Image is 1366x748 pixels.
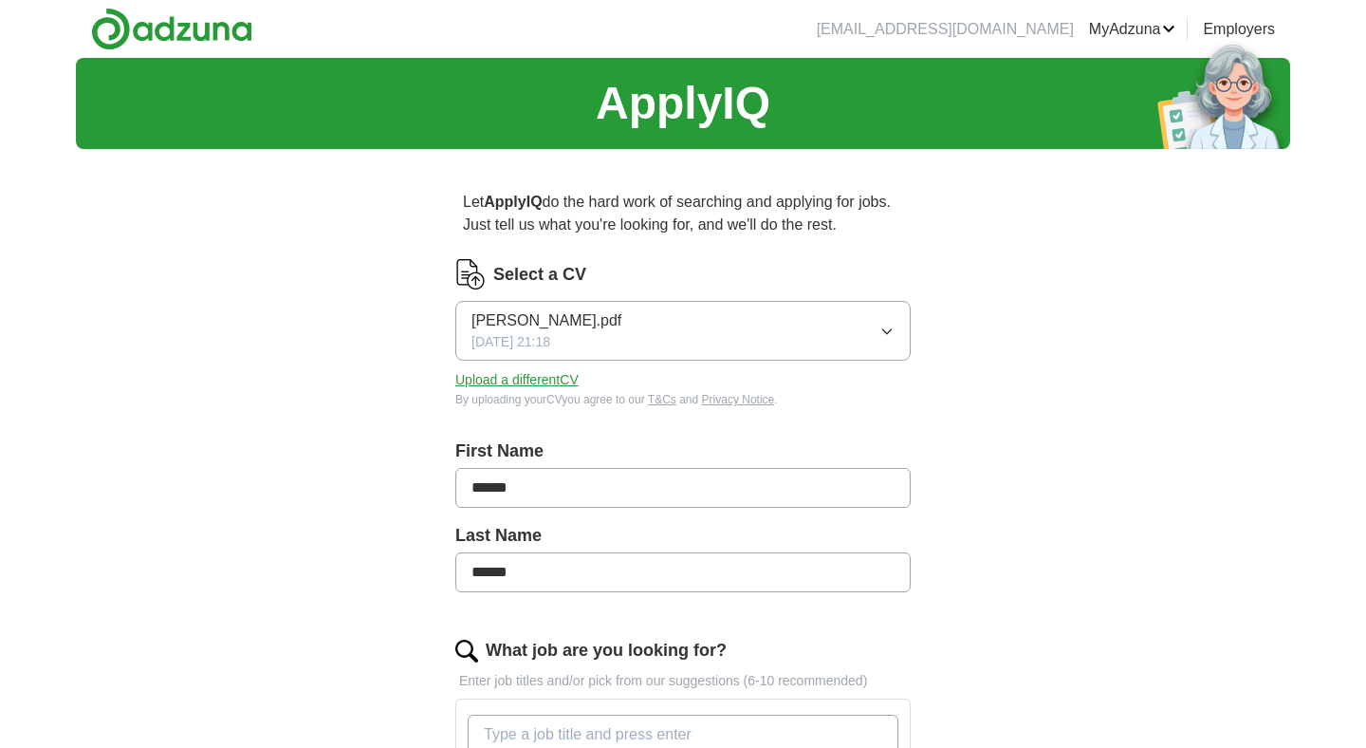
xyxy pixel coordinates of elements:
[471,309,621,332] span: [PERSON_NAME].pdf
[455,671,911,691] p: Enter job titles and/or pick from our suggestions (6-10 recommended)
[702,393,775,406] a: Privacy Notice
[455,301,911,361] button: [PERSON_NAME].pdf[DATE] 21:18
[455,640,478,663] img: search.png
[471,332,550,352] span: [DATE] 21:18
[817,18,1074,41] li: [EMAIL_ADDRESS][DOMAIN_NAME]
[493,262,586,288] label: Select a CV
[455,523,911,549] label: Last Name
[1203,18,1275,41] a: Employers
[596,69,770,138] h1: ApplyIQ
[455,259,486,290] img: CV Icon
[91,8,252,50] img: Adzuna logo
[1089,18,1176,41] a: MyAdzuna
[455,183,911,244] p: Let do the hard work of searching and applying for jobs. Just tell us what you're looking for, an...
[486,638,727,664] label: What job are you looking for?
[455,370,579,390] button: Upload a differentCV
[648,393,676,406] a: T&Cs
[455,439,911,464] label: First Name
[455,391,911,408] div: By uploading your CV you agree to our and .
[484,194,542,210] strong: ApplyIQ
